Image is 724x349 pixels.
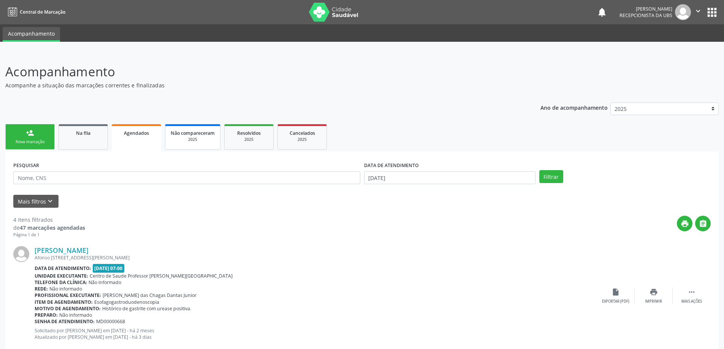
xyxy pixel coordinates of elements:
b: Telefone da clínica: [35,279,87,286]
span: Na fila [76,130,90,136]
div: Exportar (PDF) [602,299,629,304]
div: Imprimir [645,299,662,304]
span: Agendados [124,130,149,136]
div: Mais ações [681,299,702,304]
span: Não informado [59,312,92,318]
button: notifications [597,7,607,17]
a: Acompanhamento [3,27,60,42]
span: Recepcionista da UBS [619,12,672,19]
span: Histórico de gastrite com urease positiva. [102,305,191,312]
div: Página 1 de 1 [13,232,85,238]
span: Resolvidos [237,130,261,136]
div: person_add [26,129,34,137]
span: Não compareceram [171,130,215,136]
label: DATA DE ATENDIMENTO [364,159,419,171]
p: Ano de acompanhamento [540,103,608,112]
i:  [694,7,702,15]
img: img [675,4,691,20]
strong: 47 marcações agendadas [20,224,85,231]
b: Preparo: [35,312,58,318]
label: PESQUISAR [13,159,39,171]
span: Centro de Saude Professor [PERSON_NAME][GEOGRAPHIC_DATA] [90,273,233,279]
div: de [13,224,85,232]
i:  [699,220,707,228]
div: Afonso [STREET_ADDRESS][PERSON_NAME] [35,254,597,261]
div: Nova marcação [11,139,49,145]
span: Não informado [49,286,82,292]
i: print [650,288,658,296]
i: insert_drive_file [612,288,620,296]
span: Central de Marcação [20,9,65,15]
button:  [695,216,711,231]
button: print [677,216,692,231]
span: [DATE] 07:00 [93,264,125,273]
input: Nome, CNS [13,171,360,184]
div: [PERSON_NAME] [619,6,672,12]
b: Senha de atendimento: [35,318,95,325]
p: Acompanhe a situação das marcações correntes e finalizadas [5,81,505,89]
i:  [688,288,696,296]
img: img [13,246,29,262]
b: Item de agendamento: [35,299,93,305]
b: Data de atendimento: [35,265,91,272]
i: print [681,220,689,228]
a: Central de Marcação [5,6,65,18]
b: Unidade executante: [35,273,88,279]
a: [PERSON_NAME] [35,246,89,254]
span: [PERSON_NAME] das Chagas Dantas Junior [103,292,196,298]
i: keyboard_arrow_down [46,197,54,205]
div: 2025 [230,137,268,142]
div: 2025 [283,137,321,142]
b: Rede: [35,286,48,292]
div: 4 itens filtrados [13,216,85,224]
div: 2025 [171,137,215,142]
p: Acompanhamento [5,62,505,81]
button: Mais filtroskeyboard_arrow_down [13,195,59,208]
span: Esofagogastroduodenoscopia [94,299,159,305]
b: Motivo de agendamento: [35,305,101,312]
b: Profissional executante: [35,292,101,298]
input: Selecione um intervalo [364,171,535,184]
span: Não informado [89,279,121,286]
button:  [691,4,705,20]
span: MD00000668 [96,318,125,325]
span: Cancelados [290,130,315,136]
button: apps [705,6,719,19]
p: Solicitado por [PERSON_NAME] em [DATE] - há 2 meses Atualizado por [PERSON_NAME] em [DATE] - há 3... [35,327,597,340]
button: Filtrar [539,170,563,183]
